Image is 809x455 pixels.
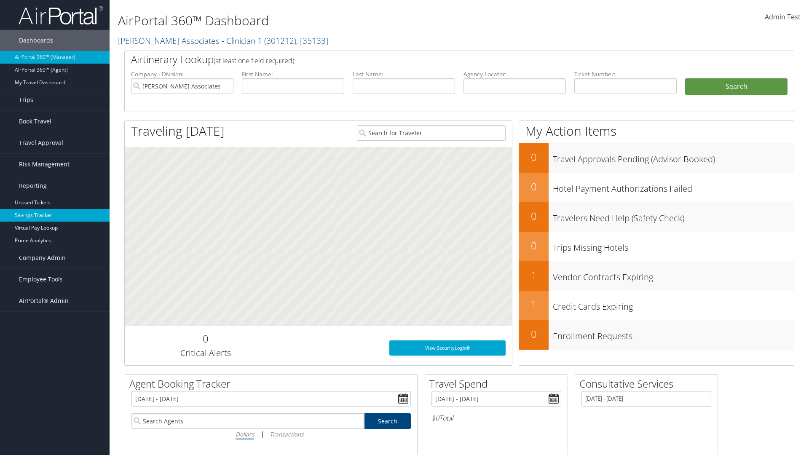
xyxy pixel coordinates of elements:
a: 0Trips Missing Hotels [519,232,794,261]
span: Admin Test [765,12,801,21]
img: airportal-logo.png [19,5,103,25]
h3: Travelers Need Help (Safety Check) [553,208,794,224]
h1: My Action Items [519,122,794,140]
h3: Travel Approvals Pending (Advisor Booked) [553,149,794,165]
h2: 1 [519,268,549,282]
label: Last Name: [353,70,455,78]
i: Transactions [270,430,303,438]
span: Dashboards [19,30,53,51]
div: | [131,429,411,439]
h1: AirPortal 360™ Dashboard [118,12,573,29]
input: Search Agents [131,413,364,429]
h6: Total [431,413,561,423]
label: First Name: [242,70,344,78]
a: [PERSON_NAME] Associates - Clinician 1 [118,35,328,46]
a: View SecurityLogic® [389,340,506,356]
a: 1Vendor Contracts Expiring [519,261,794,291]
button: Search [685,78,788,95]
span: Book Travel [19,111,51,132]
h3: Vendor Contracts Expiring [553,267,794,283]
h2: Consultative Services [579,377,718,391]
span: Travel Approval [19,132,63,153]
span: Trips [19,89,33,110]
a: 1Credit Cards Expiring [519,291,794,320]
h3: Credit Cards Expiring [553,297,794,313]
h2: 0 [519,179,549,194]
h3: Hotel Payment Authorizations Failed [553,179,794,195]
h2: Travel Spend [429,377,568,391]
label: Company - Division: [131,70,233,78]
span: Risk Management [19,154,70,175]
span: Employee Tools [19,269,63,290]
a: Admin Test [765,4,801,30]
span: AirPortal® Admin [19,290,69,311]
label: Agency Locator: [463,70,566,78]
span: Company Admin [19,247,66,268]
i: Dollars [236,430,254,438]
h2: Airtinerary Lookup [131,52,732,67]
h2: 0 [519,150,549,164]
h2: 0 [519,209,549,223]
a: 0Hotel Payment Authorizations Failed [519,173,794,202]
span: , [ 35133 ] [296,35,328,46]
label: Ticket Number: [574,70,677,78]
a: Search [364,413,411,429]
h3: Enrollment Requests [553,326,794,342]
span: ( 301212 ) [264,35,296,46]
a: 0Travel Approvals Pending (Advisor Booked) [519,143,794,173]
h2: Agent Booking Tracker [129,377,417,391]
h2: 0 [131,332,280,346]
h2: 0 [519,327,549,341]
h1: Traveling [DATE] [131,122,225,140]
span: (at least one field required) [214,56,294,65]
h2: 1 [519,297,549,312]
a: 0Travelers Need Help (Safety Check) [519,202,794,232]
h3: Critical Alerts [131,347,280,359]
span: $0 [431,413,439,423]
a: 0Enrollment Requests [519,320,794,350]
input: Search for Traveler [357,125,506,141]
h3: Trips Missing Hotels [553,238,794,254]
span: Reporting [19,175,47,196]
h2: 0 [519,238,549,253]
